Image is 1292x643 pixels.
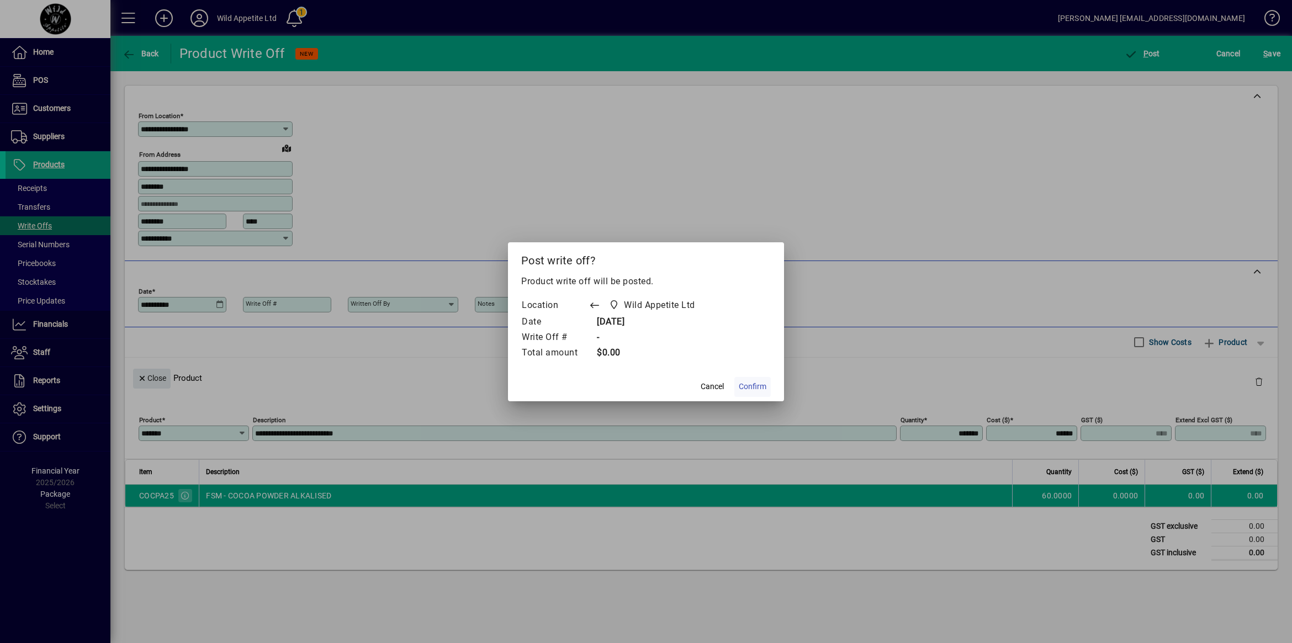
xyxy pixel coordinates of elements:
[521,346,589,361] td: Total amount
[521,315,589,330] td: Date
[589,315,716,330] td: [DATE]
[521,297,589,315] td: Location
[624,299,695,312] span: Wild Appetite Ltd
[508,242,784,274] h2: Post write off?
[739,381,766,392] span: Confirm
[701,381,724,392] span: Cancel
[589,346,716,361] td: $0.00
[521,330,589,346] td: Write Off #
[521,275,771,288] p: Product write off will be posted.
[734,377,771,397] button: Confirm
[695,377,730,397] button: Cancel
[589,330,716,346] td: -
[606,297,700,313] span: Wild Appetite Ltd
